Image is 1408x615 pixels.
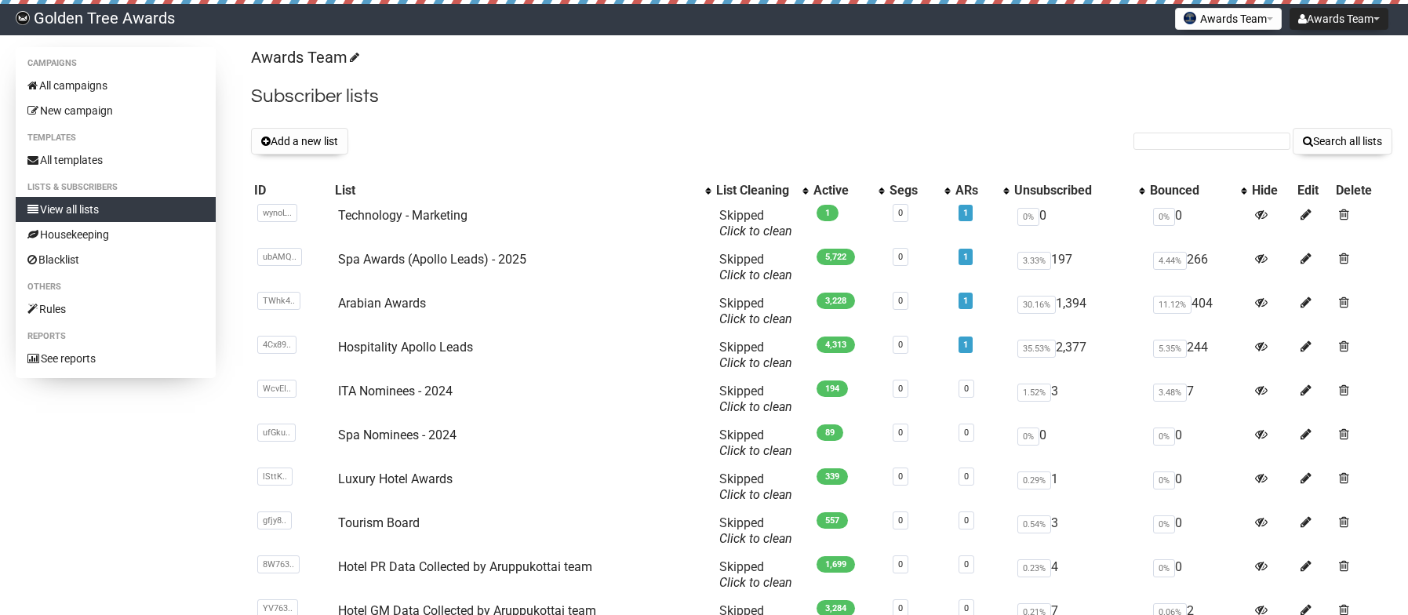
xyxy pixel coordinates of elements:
[898,515,903,526] a: 0
[338,428,457,442] a: Spa Nominees - 2024
[963,208,968,218] a: 1
[1153,428,1175,446] span: 0%
[1017,559,1051,577] span: 0.23%
[1147,180,1249,202] th: Bounced: No sort applied, activate to apply an ascending sort
[898,471,903,482] a: 0
[898,559,903,570] a: 0
[1153,208,1175,226] span: 0%
[719,443,792,458] a: Click to clean
[1014,183,1131,198] div: Unsubscribed
[955,183,995,198] div: ARs
[1017,208,1039,226] span: 0%
[1252,183,1291,198] div: Hide
[1153,384,1187,402] span: 3.48%
[719,252,792,282] span: Skipped
[719,471,792,502] span: Skipped
[1249,180,1294,202] th: Hide: No sort applied, sorting is disabled
[719,224,792,238] a: Click to clean
[817,249,855,265] span: 5,722
[898,603,903,613] a: 0
[257,292,300,310] span: TWhk4..
[251,180,332,202] th: ID: No sort applied, sorting is disabled
[1147,421,1249,465] td: 0
[1017,428,1039,446] span: 0%
[719,531,792,546] a: Click to clean
[338,340,473,355] a: Hospitality Apollo Leads
[251,48,357,67] a: Awards Team
[16,278,216,297] li: Others
[1017,471,1051,489] span: 0.29%
[335,183,697,198] div: List
[719,428,792,458] span: Skipped
[257,424,296,442] span: ufGku..
[1011,421,1147,465] td: 0
[1147,553,1249,597] td: 0
[719,575,792,590] a: Click to clean
[964,384,969,394] a: 0
[719,311,792,326] a: Click to clean
[1011,333,1147,377] td: 2,377
[1147,377,1249,421] td: 7
[719,355,792,370] a: Click to clean
[338,515,420,530] a: Tourism Board
[817,424,843,441] span: 89
[898,384,903,394] a: 0
[257,555,300,573] span: 8W763..
[817,512,848,529] span: 557
[964,428,969,438] a: 0
[257,468,293,486] span: lSttK..
[1017,340,1056,358] span: 35.53%
[16,73,216,98] a: All campaigns
[810,180,886,202] th: Active: No sort applied, activate to apply an ascending sort
[719,340,792,370] span: Skipped
[16,247,216,272] a: Blacklist
[1147,202,1249,246] td: 0
[257,204,297,222] span: wynoL..
[1011,377,1147,421] td: 3
[719,384,792,414] span: Skipped
[817,337,855,353] span: 4,313
[16,327,216,346] li: Reports
[338,559,592,574] a: Hotel PR Data Collected by Aruppukottai team
[1153,252,1187,270] span: 4.44%
[817,468,848,485] span: 339
[1011,465,1147,509] td: 1
[1153,559,1175,577] span: 0%
[1017,296,1056,314] span: 30.16%
[964,559,969,570] a: 0
[16,197,216,222] a: View all lists
[1011,289,1147,333] td: 1,394
[964,515,969,526] a: 0
[963,340,968,350] a: 1
[1017,515,1051,533] span: 0.54%
[719,296,792,326] span: Skipped
[1011,202,1147,246] td: 0
[338,471,453,486] a: Luxury Hotel Awards
[1153,471,1175,489] span: 0%
[257,511,292,529] span: gfjy8..
[1153,340,1187,358] span: 5.35%
[817,205,839,221] span: 1
[16,178,216,197] li: Lists & subscribers
[719,487,792,502] a: Click to clean
[713,180,810,202] th: List Cleaning: No sort applied, activate to apply an ascending sort
[257,380,297,398] span: WcvEI..
[16,129,216,147] li: Templates
[719,208,792,238] span: Skipped
[1147,289,1249,333] td: 404
[719,399,792,414] a: Click to clean
[813,183,871,198] div: Active
[1017,384,1051,402] span: 1.52%
[1290,8,1388,30] button: Awards Team
[963,296,968,306] a: 1
[257,336,297,354] span: 4Cx89..
[16,297,216,322] a: Rules
[1175,8,1282,30] button: Awards Team
[1333,180,1392,202] th: Delete: No sort applied, sorting is disabled
[1184,12,1196,24] img: favicons
[1017,252,1051,270] span: 3.33%
[1153,296,1192,314] span: 11.12%
[1147,246,1249,289] td: 266
[16,147,216,173] a: All templates
[886,180,953,202] th: Segs: No sort applied, activate to apply an ascending sort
